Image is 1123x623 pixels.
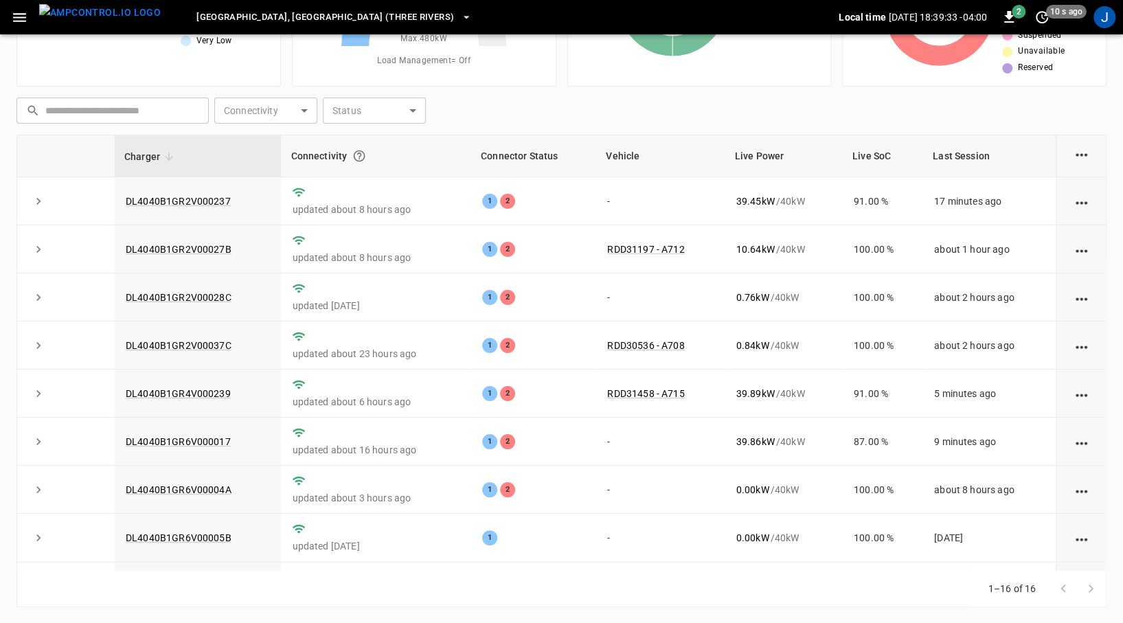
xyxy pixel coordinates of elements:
[988,582,1036,596] p: 1–16 of 16
[736,194,832,208] div: / 40 kW
[736,531,832,545] div: / 40 kW
[596,563,725,611] td: -
[843,177,923,225] td: 91.00 %
[482,290,497,305] div: 1
[725,135,843,177] th: Live Power
[736,435,775,449] p: 39.86 kW
[736,291,769,304] p: 0.76 kW
[28,528,49,548] button: expand row
[736,387,832,400] div: / 40 kW
[1073,194,1090,208] div: action cell options
[1073,387,1090,400] div: action cell options
[1073,146,1090,160] div: action cell options
[482,434,497,449] div: 1
[923,466,1056,514] td: about 8 hours ago
[923,177,1056,225] td: 17 minutes ago
[607,388,684,399] a: RDD31458 - A715
[500,242,515,257] div: 2
[1073,531,1090,545] div: action cell options
[482,386,497,401] div: 1
[28,287,49,308] button: expand row
[126,484,231,495] a: DL4040B1GR6V00004A
[482,482,497,497] div: 1
[126,388,231,399] a: DL4040B1GR4V000239
[923,135,1056,177] th: Last Session
[889,10,987,24] p: [DATE] 18:39:33 -04:00
[736,242,775,256] p: 10.64 kW
[28,335,49,356] button: expand row
[923,563,1056,611] td: 20 minutes ago
[923,514,1056,562] td: [DATE]
[292,347,460,361] p: updated about 23 hours ago
[28,479,49,500] button: expand row
[126,532,231,543] a: DL4040B1GR6V00005B
[1018,29,1062,43] span: Suspended
[923,418,1056,466] td: 9 minutes ago
[482,530,497,545] div: 1
[482,338,497,353] div: 1
[500,194,515,209] div: 2
[1012,5,1025,19] span: 2
[126,244,231,255] a: DL4040B1GR2V00027B
[596,514,725,562] td: -
[482,194,497,209] div: 1
[736,435,832,449] div: / 40 kW
[347,144,372,168] button: Connection between the charger and our software.
[736,531,769,545] p: 0.00 kW
[607,340,684,351] a: RDD30536 - A708
[843,273,923,321] td: 100.00 %
[923,370,1056,418] td: 5 minutes ago
[500,290,515,305] div: 2
[500,338,515,353] div: 2
[1046,5,1087,19] span: 10 s ago
[39,4,161,21] img: ampcontrol.io logo
[596,466,725,514] td: -
[500,482,515,497] div: 2
[28,239,49,260] button: expand row
[843,321,923,370] td: 100.00 %
[1018,45,1065,58] span: Unavailable
[843,370,923,418] td: 91.00 %
[596,177,725,225] td: -
[923,273,1056,321] td: about 2 hours ago
[292,395,460,409] p: updated about 6 hours ago
[1073,291,1090,304] div: action cell options
[736,339,769,352] p: 0.84 kW
[292,251,460,264] p: updated about 8 hours ago
[1073,242,1090,256] div: action cell options
[126,436,231,447] a: DL4040B1GR6V000017
[196,34,232,48] span: Very Low
[500,386,515,401] div: 2
[736,387,775,400] p: 39.89 kW
[736,242,832,256] div: / 40 kW
[377,54,470,68] span: Load Management = Off
[596,135,725,177] th: Vehicle
[400,32,447,46] span: Max. 480 kW
[843,135,923,177] th: Live SoC
[292,443,460,457] p: updated about 16 hours ago
[28,191,49,212] button: expand row
[596,418,725,466] td: -
[292,539,460,553] p: updated [DATE]
[736,194,775,208] p: 39.45 kW
[1031,6,1053,28] button: set refresh interval
[292,491,460,505] p: updated about 3 hours ago
[839,10,886,24] p: Local time
[126,292,231,303] a: DL4040B1GR2V00028C
[923,321,1056,370] td: about 2 hours ago
[736,483,832,497] div: / 40 kW
[843,514,923,562] td: 100.00 %
[843,225,923,273] td: 100.00 %
[1093,6,1115,28] div: profile-icon
[28,431,49,452] button: expand row
[923,225,1056,273] td: about 1 hour ago
[1073,483,1090,497] div: action cell options
[1073,435,1090,449] div: action cell options
[596,273,725,321] td: -
[843,466,923,514] td: 100.00 %
[292,299,460,313] p: updated [DATE]
[736,291,832,304] div: / 40 kW
[1073,339,1090,352] div: action cell options
[843,418,923,466] td: 87.00 %
[736,483,769,497] p: 0.00 kW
